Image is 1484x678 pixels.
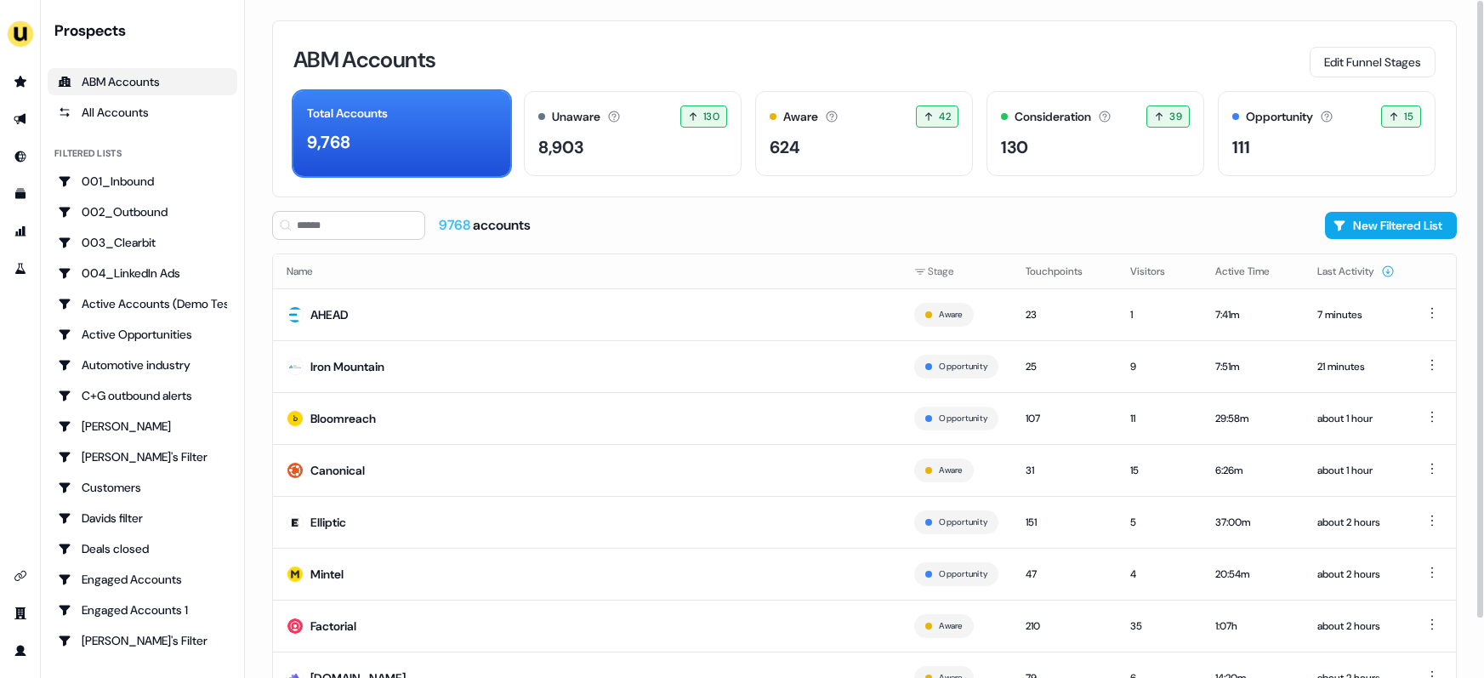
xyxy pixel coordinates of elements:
div: Opportunity [1246,108,1313,126]
span: 9768 [439,216,473,234]
a: Go to outbound experience [7,105,34,133]
a: All accounts [48,99,237,126]
a: Go to 001_Inbound [48,168,237,195]
button: Opportunity [939,411,987,426]
div: 21 minutes [1317,358,1395,375]
div: C+G outbound alerts [58,387,227,404]
div: Active Accounts (Demo Test) [58,295,227,312]
div: [PERSON_NAME]'s Filter [58,448,227,465]
a: Go to Engaged Accounts 1 [48,596,237,624]
div: Aware [783,108,818,126]
button: Aware [939,463,962,478]
span: 42 [939,108,951,125]
a: ABM Accounts [48,68,237,95]
div: 8,903 [538,134,583,160]
div: 001_Inbound [58,173,227,190]
div: 31 [1026,462,1103,479]
div: Filtered lists [54,146,122,161]
div: Engaged Accounts [58,571,227,588]
button: Touchpoints [1026,256,1103,287]
div: 15 [1130,462,1188,479]
button: Aware [939,307,962,322]
div: 23 [1026,306,1103,323]
a: Go to team [7,600,34,627]
a: Go to 002_Outbound [48,198,237,225]
span: 15 [1404,108,1413,125]
a: Go to Geneviève's Filter [48,627,237,654]
div: 29:58m [1215,410,1290,427]
div: Automotive industry [58,356,227,373]
div: 25 [1026,358,1103,375]
a: Go to 004_LinkedIn Ads [48,259,237,287]
div: Customers [58,479,227,496]
div: about 2 hours [1317,618,1395,635]
span: 130 [703,108,719,125]
div: Canonical [310,462,365,479]
a: Go to Deals closed [48,535,237,562]
div: 11 [1130,410,1188,427]
a: Go to Inbound [7,143,34,170]
button: Opportunity [939,515,987,530]
div: Factorial [310,618,356,635]
div: 37:00m [1215,514,1290,531]
div: 151 [1026,514,1103,531]
div: 111 [1232,134,1250,160]
h3: ABM Accounts [293,48,435,71]
div: 7 minutes [1317,306,1395,323]
div: 210 [1026,618,1103,635]
div: Elliptic [310,514,346,531]
div: about 1 hour [1317,410,1395,427]
a: Go to Charlotte's Filter [48,443,237,470]
a: Go to profile [7,637,34,664]
a: Go to attribution [7,218,34,245]
div: 9 [1130,358,1188,375]
div: All Accounts [58,104,227,121]
div: Total Accounts [307,105,388,122]
div: about 2 hours [1317,566,1395,583]
a: Go to Customers [48,474,237,501]
div: 004_LinkedIn Ads [58,265,227,282]
div: Iron Mountain [310,358,384,375]
div: 35 [1130,618,1188,635]
div: about 1 hour [1317,462,1395,479]
div: 1:07h [1215,618,1290,635]
button: New Filtered List [1325,212,1457,239]
a: Go to Engaged Accounts [48,566,237,593]
div: 002_Outbound [58,203,227,220]
a: Go to Charlotte Stone [48,413,237,440]
th: Name [273,254,901,288]
div: Mintel [310,566,344,583]
span: 39 [1169,108,1182,125]
div: ABM Accounts [58,73,227,90]
div: Unaware [552,108,600,126]
a: Go to templates [7,180,34,208]
div: [PERSON_NAME]'s Filter [58,632,227,649]
button: Opportunity [939,567,987,582]
div: Prospects [54,20,237,41]
a: Go to Active Accounts (Demo Test) [48,290,237,317]
a: Go to C+G outbound alerts [48,382,237,409]
a: Go to Davids filter [48,504,237,532]
div: 7:51m [1215,358,1290,375]
div: 1 [1130,306,1188,323]
div: 003_Clearbit [58,234,227,251]
button: Visitors [1130,256,1185,287]
a: Go to integrations [7,562,34,590]
div: Davids filter [58,510,227,527]
div: 9,768 [307,129,350,155]
div: accounts [439,216,531,235]
button: Last Activity [1317,256,1395,287]
a: Go to prospects [7,68,34,95]
div: Stage [914,263,998,280]
button: Aware [939,618,962,634]
div: Deals closed [58,540,227,557]
button: Edit Funnel Stages [1310,47,1436,77]
div: 5 [1130,514,1188,531]
div: 130 [1001,134,1028,160]
div: 624 [770,134,800,160]
div: Active Opportunities [58,326,227,343]
div: 4 [1130,566,1188,583]
div: about 2 hours [1317,514,1395,531]
div: Engaged Accounts 1 [58,601,227,618]
a: Go to 003_Clearbit [48,229,237,256]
